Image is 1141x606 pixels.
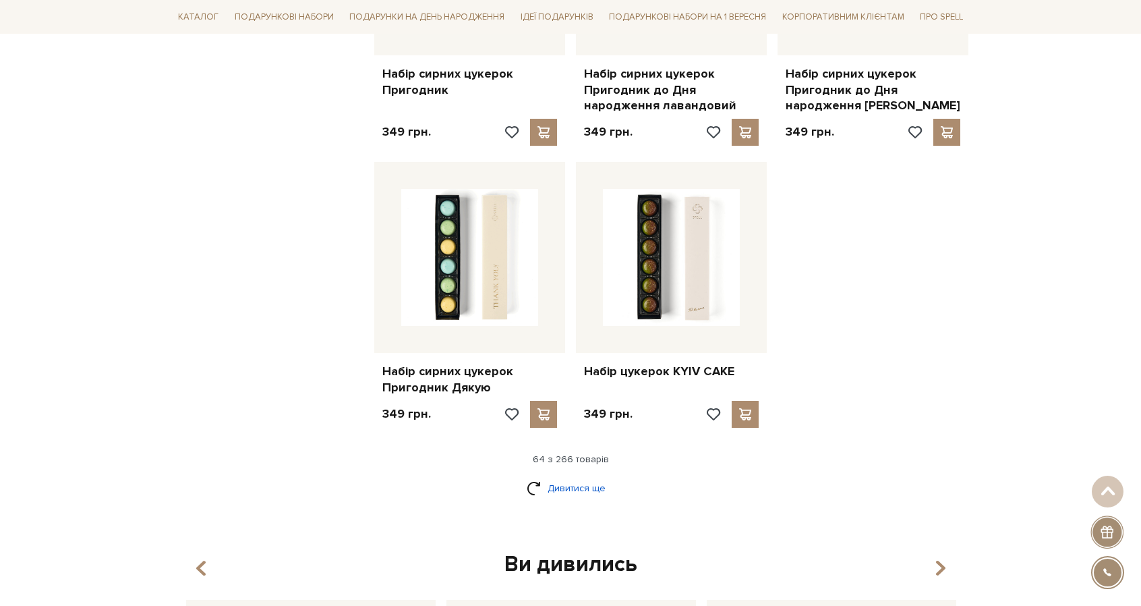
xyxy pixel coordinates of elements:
div: Ви дивились [181,551,960,579]
a: Подарунки на День народження [344,7,510,28]
a: Набір сирних цукерок Пригодник [382,66,557,98]
a: Дивитися ще [527,476,614,500]
p: 349 грн. [584,406,633,422]
a: Набір сирних цукерок Пригодник до Дня народження [PERSON_NAME] [786,66,960,113]
div: 64 з 266 товарів [167,453,974,466]
p: 349 грн. [382,406,431,422]
a: Набір сирних цукерок Пригодник Дякую [382,364,557,395]
p: 349 грн. [786,124,834,140]
a: Про Spell [914,7,968,28]
a: Каталог [173,7,224,28]
a: Набір цукерок KYIV CAKE [584,364,759,379]
a: Подарункові набори [229,7,339,28]
p: 349 грн. [584,124,633,140]
p: 349 грн. [382,124,431,140]
a: Подарункові набори на 1 Вересня [604,5,771,28]
a: Корпоративним клієнтам [777,5,910,28]
a: Набір сирних цукерок Пригодник до Дня народження лавандовий [584,66,759,113]
a: Ідеї подарунків [515,7,599,28]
